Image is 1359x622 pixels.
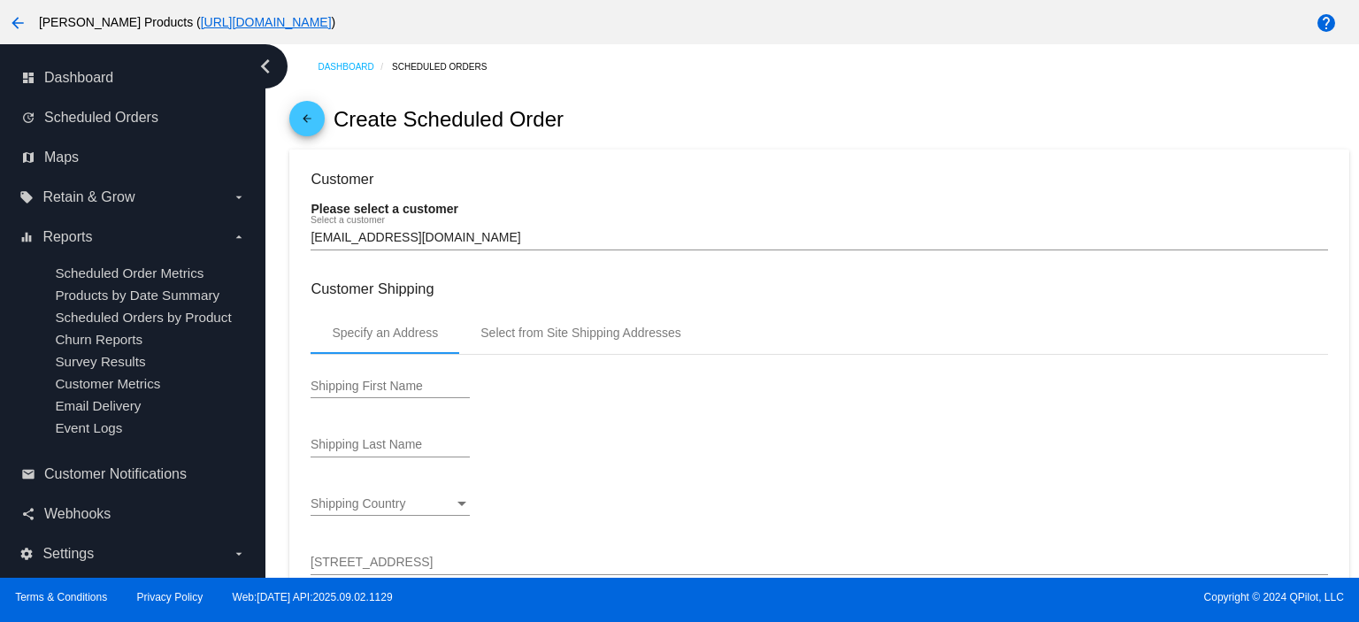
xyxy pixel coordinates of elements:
span: Scheduled Orders [44,110,158,126]
a: Churn Reports [55,332,142,347]
mat-icon: arrow_back [296,112,318,134]
h2: Create Scheduled Order [334,107,564,132]
input: Shipping First Name [311,380,470,394]
span: Settings [42,546,94,562]
a: Products by Date Summary [55,288,219,303]
mat-icon: arrow_back [7,12,28,34]
div: Select from Site Shipping Addresses [480,326,680,340]
span: Dashboard [44,70,113,86]
a: share Webhooks [21,500,246,528]
i: email [21,467,35,481]
a: Email Delivery [55,398,141,413]
a: Customer Metrics [55,376,160,391]
a: Event Logs [55,420,122,435]
a: Privacy Policy [137,591,203,603]
a: [URL][DOMAIN_NAME] [201,15,332,29]
a: dashboard Dashboard [21,64,246,92]
span: Maps [44,150,79,165]
i: equalizer [19,230,34,244]
mat-select: Shipping Country [311,497,470,511]
span: Reports [42,229,92,245]
a: Dashboard [318,53,392,81]
h3: Customer Shipping [311,280,1327,297]
span: Retain & Grow [42,189,134,205]
input: Shipping Last Name [311,438,470,452]
i: arrow_drop_down [232,230,246,244]
input: Select a customer [311,231,1327,245]
a: Scheduled Orders by Product [55,310,231,325]
i: local_offer [19,190,34,204]
a: email Customer Notifications [21,460,246,488]
div: Specify an Address [332,326,438,340]
a: Terms & Conditions [15,591,107,603]
span: [PERSON_NAME] Products ( ) [39,15,335,29]
a: Scheduled Order Metrics [55,265,203,280]
i: settings [19,547,34,561]
i: map [21,150,35,165]
span: Webhooks [44,506,111,522]
a: Web:[DATE] API:2025.09.02.1129 [233,591,393,603]
a: map Maps [21,143,246,172]
i: chevron_left [251,52,280,81]
a: Scheduled Orders [392,53,503,81]
mat-icon: help [1316,12,1337,34]
i: arrow_drop_down [232,190,246,204]
h3: Customer [311,171,1327,188]
input: Shipping Street 1 [311,556,1327,570]
strong: Please select a customer [311,202,458,216]
i: arrow_drop_down [232,547,246,561]
span: Customer Notifications [44,466,187,482]
i: update [21,111,35,125]
a: Survey Results [55,354,145,369]
a: update Scheduled Orders [21,104,246,132]
span: Shipping Country [311,496,405,511]
i: dashboard [21,71,35,85]
i: share [21,507,35,521]
span: Copyright © 2024 QPilot, LLC [695,591,1344,603]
